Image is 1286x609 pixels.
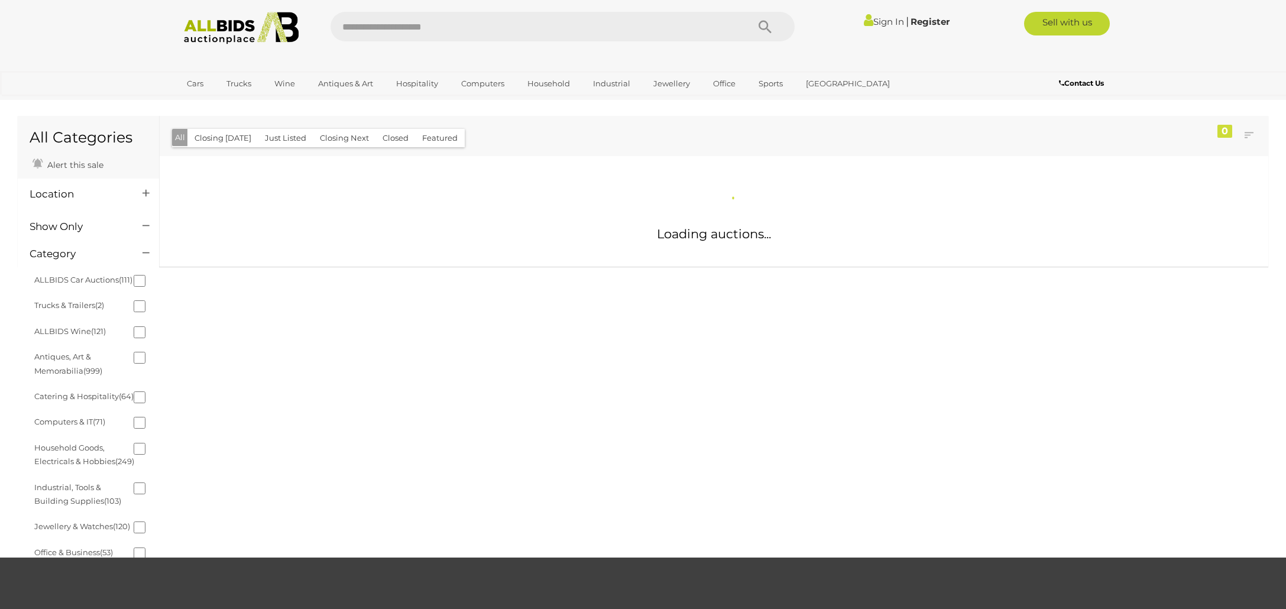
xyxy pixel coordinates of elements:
[113,521,130,531] span: (120)
[34,326,106,336] a: ALLBIDS Wine(121)
[1217,125,1232,138] div: 0
[119,391,134,401] span: (64)
[104,496,121,506] span: (103)
[115,456,134,466] span: (249)
[187,129,258,147] button: Closing [DATE]
[864,16,904,27] a: Sign In
[1024,12,1110,35] a: Sell with us
[34,391,134,401] a: Catering & Hospitality(64)
[30,129,147,146] h1: All Categories
[30,221,125,232] h4: Show Only
[95,300,104,310] span: (2)
[310,74,381,93] a: Antiques & Art
[520,74,578,93] a: Household
[34,352,102,375] a: Antiques, Art & Memorabilia(999)
[646,74,698,93] a: Jewellery
[30,248,125,260] h4: Category
[1059,79,1104,88] b: Contact Us
[100,548,113,557] span: (53)
[91,326,106,336] span: (121)
[219,74,259,93] a: Trucks
[93,417,105,426] span: (71)
[34,300,104,310] a: Trucks & Trailers(2)
[44,160,103,170] span: Alert this sale
[179,74,211,93] a: Cars
[375,129,416,147] button: Closed
[657,226,771,241] span: Loading auctions...
[34,443,134,466] a: Household Goods, Electricals & Hobbies(249)
[177,12,306,44] img: Allbids.com.au
[388,74,446,93] a: Hospitality
[34,548,113,557] a: Office & Business(53)
[34,521,130,531] a: Jewellery & Watches(120)
[705,74,743,93] a: Office
[258,129,313,147] button: Just Listed
[34,417,105,426] a: Computers & IT(71)
[911,16,950,27] a: Register
[34,275,132,284] a: ALLBIDS Car Auctions(111)
[83,366,102,375] span: (999)
[30,155,106,173] a: Alert this sale
[453,74,512,93] a: Computers
[751,74,791,93] a: Sports
[119,275,132,284] span: (111)
[415,129,465,147] button: Featured
[906,15,909,28] span: |
[585,74,638,93] a: Industrial
[172,129,188,146] button: All
[34,482,121,506] a: Industrial, Tools & Building Supplies(103)
[30,189,125,200] h4: Location
[736,12,795,41] button: Search
[313,129,376,147] button: Closing Next
[798,74,898,93] a: [GEOGRAPHIC_DATA]
[1059,77,1107,90] a: Contact Us
[267,74,303,93] a: Wine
